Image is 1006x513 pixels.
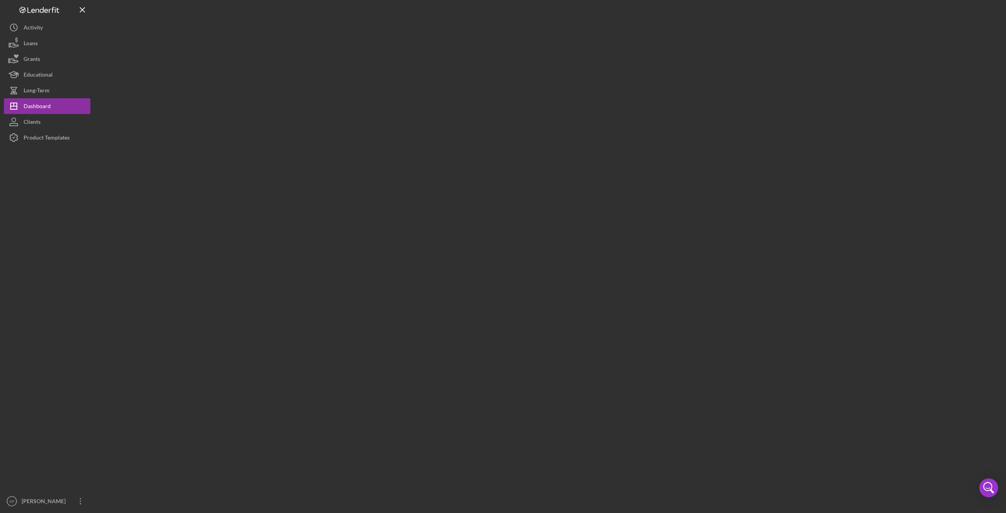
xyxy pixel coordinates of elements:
div: Open Intercom Messenger [979,478,998,497]
button: Loans [4,35,90,51]
div: Clients [24,114,40,132]
div: Educational [24,67,53,85]
div: Grants [24,51,40,69]
button: Activity [4,20,90,35]
button: Product Templates [4,130,90,145]
div: [PERSON_NAME] [20,493,71,511]
button: Long-Term [4,83,90,98]
div: Loans [24,35,38,53]
button: Dashboard [4,98,90,114]
button: Grants [4,51,90,67]
button: Educational [4,67,90,83]
div: Activity [24,20,43,37]
text: SP [9,499,15,504]
div: Dashboard [24,98,51,116]
button: SP[PERSON_NAME] [4,493,90,509]
div: Long-Term [24,83,50,100]
button: Clients [4,114,90,130]
div: Product Templates [24,130,70,147]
